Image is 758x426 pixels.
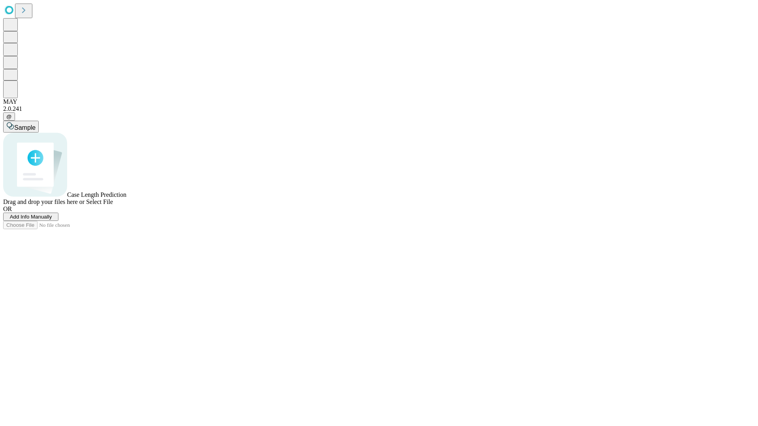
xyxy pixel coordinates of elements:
button: @ [3,112,15,121]
button: Add Info Manually [3,213,58,221]
span: @ [6,114,12,120]
div: 2.0.241 [3,105,755,112]
span: Drag and drop your files here or [3,198,84,205]
span: Add Info Manually [10,214,52,220]
span: OR [3,206,12,212]
button: Sample [3,121,39,133]
span: Case Length Prediction [67,191,126,198]
div: MAY [3,98,755,105]
span: Select File [86,198,113,205]
span: Sample [14,124,36,131]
